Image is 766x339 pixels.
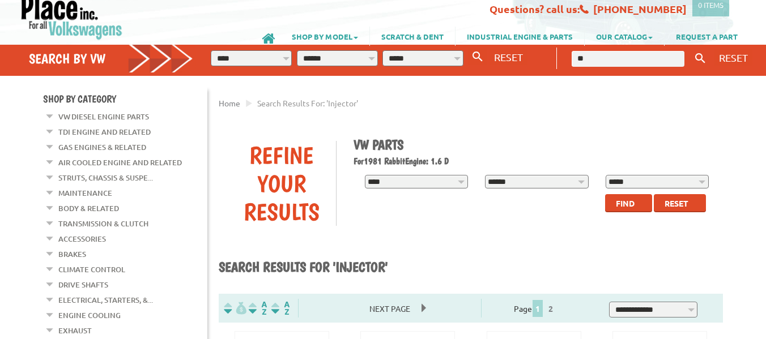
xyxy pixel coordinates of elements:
[490,49,527,65] button: RESET
[58,140,146,155] a: Gas Engines & Related
[58,216,148,231] a: Transmission & Clutch
[58,262,125,277] a: Climate Control
[257,98,358,108] span: Search results for: 'injector'
[58,231,106,246] a: Accessories
[481,299,589,317] div: Page
[456,27,584,46] a: INDUSTRIAL ENGINE & PARTS
[227,141,336,226] div: Refine Your Results
[405,156,449,166] span: Engine: 1.6 D
[654,194,706,212] button: Reset
[58,155,182,170] a: Air Cooled Engine and Related
[719,52,748,63] span: RESET
[58,170,153,185] a: Struts, Chassis & Suspe...
[665,198,688,208] span: Reset
[246,302,269,315] img: Sort by Headline
[58,247,86,261] a: Brakes
[224,302,246,315] img: filterpricelow.svg
[43,93,207,105] h4: Shop By Category
[494,51,523,63] span: RESET
[219,259,723,277] h1: Search results for 'injector'
[533,300,543,317] span: 1
[665,27,749,46] a: REQUEST A PART
[58,293,153,307] a: Electrical, Starters, &...
[358,300,422,317] span: Next Page
[280,27,369,46] a: SHOP BY MODEL
[58,201,119,216] a: Body & Related
[269,302,292,315] img: Sort by Sales Rank
[219,98,240,108] a: Home
[692,49,709,68] button: Keyword Search
[605,194,652,212] button: Find
[370,27,455,46] a: SCRATCH & DENT
[58,125,151,139] a: TDI Engine and Related
[358,303,422,314] a: Next Page
[585,27,664,46] a: OUR CATALOG
[354,136,715,153] h1: VW Parts
[58,323,92,338] a: Exhaust
[616,198,635,208] span: Find
[29,50,194,67] h4: Search by VW
[354,156,715,166] h2: 1981 Rabbit
[58,186,112,200] a: Maintenance
[354,156,364,166] span: For
[58,109,149,124] a: VW Diesel Engine Parts
[58,277,108,292] a: Drive Shafts
[546,303,556,314] a: 2
[714,49,752,66] button: RESET
[468,49,487,65] button: Search By VW...
[58,308,121,323] a: Engine Cooling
